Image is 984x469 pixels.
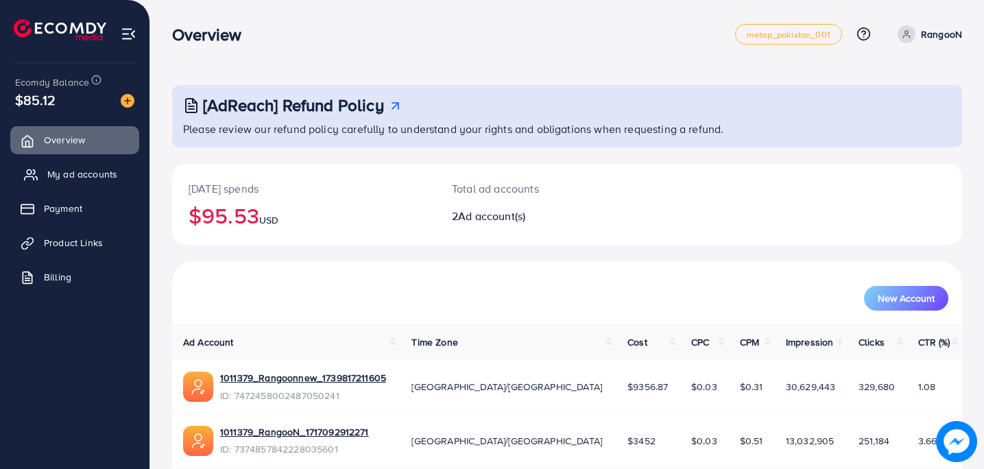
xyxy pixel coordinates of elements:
[10,160,139,188] a: My ad accounts
[220,442,369,456] span: ID: 7374857842228035601
[14,19,106,40] img: logo
[259,213,278,227] span: USD
[189,180,419,197] p: [DATE] spends
[691,380,717,394] span: $0.03
[691,335,709,349] span: CPC
[44,133,85,147] span: Overview
[220,389,386,402] span: ID: 7472458002487050241
[691,434,717,448] span: $0.03
[183,121,954,137] p: Please review our refund policy carefully to understand your rights and obligations when requesti...
[786,335,834,349] span: Impression
[864,286,948,311] button: New Account
[878,293,935,303] span: New Account
[627,434,656,448] span: $3452
[627,335,647,349] span: Cost
[183,372,213,402] img: ic-ads-acc.e4c84228.svg
[786,434,835,448] span: 13,032,905
[411,380,602,394] span: [GEOGRAPHIC_DATA]/[GEOGRAPHIC_DATA]
[411,335,457,349] span: Time Zone
[859,434,889,448] span: 251,184
[937,422,975,460] img: image
[747,30,830,39] span: metap_pakistan_001
[220,425,369,439] a: 1011379_RangooN_1717092912271
[15,75,89,89] span: Ecomdy Balance
[220,371,386,385] a: 1011379_Rangoonnew_1739817211605
[740,380,763,394] span: $0.31
[172,25,252,45] h3: Overview
[859,335,885,349] span: Clicks
[458,208,525,224] span: Ad account(s)
[918,434,937,448] span: 3.66
[452,210,616,223] h2: 2
[44,236,103,250] span: Product Links
[918,335,950,349] span: CTR (%)
[44,270,71,284] span: Billing
[740,434,763,448] span: $0.51
[627,380,668,394] span: $9356.87
[411,434,602,448] span: [GEOGRAPHIC_DATA]/[GEOGRAPHIC_DATA]
[918,380,936,394] span: 1.08
[10,195,139,222] a: Payment
[121,94,134,108] img: image
[183,335,234,349] span: Ad Account
[452,180,616,197] p: Total ad accounts
[44,202,82,215] span: Payment
[183,426,213,456] img: ic-ads-acc.e4c84228.svg
[735,24,842,45] a: metap_pakistan_001
[892,25,962,43] a: RangooN
[740,335,759,349] span: CPM
[15,90,56,110] span: $85.12
[189,202,419,228] h2: $95.53
[203,95,384,115] h3: [AdReach] Refund Policy
[121,26,136,42] img: menu
[921,26,962,43] p: RangooN
[786,380,836,394] span: 30,629,443
[10,229,139,256] a: Product Links
[10,263,139,291] a: Billing
[859,380,895,394] span: 329,680
[10,126,139,154] a: Overview
[47,167,117,181] span: My ad accounts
